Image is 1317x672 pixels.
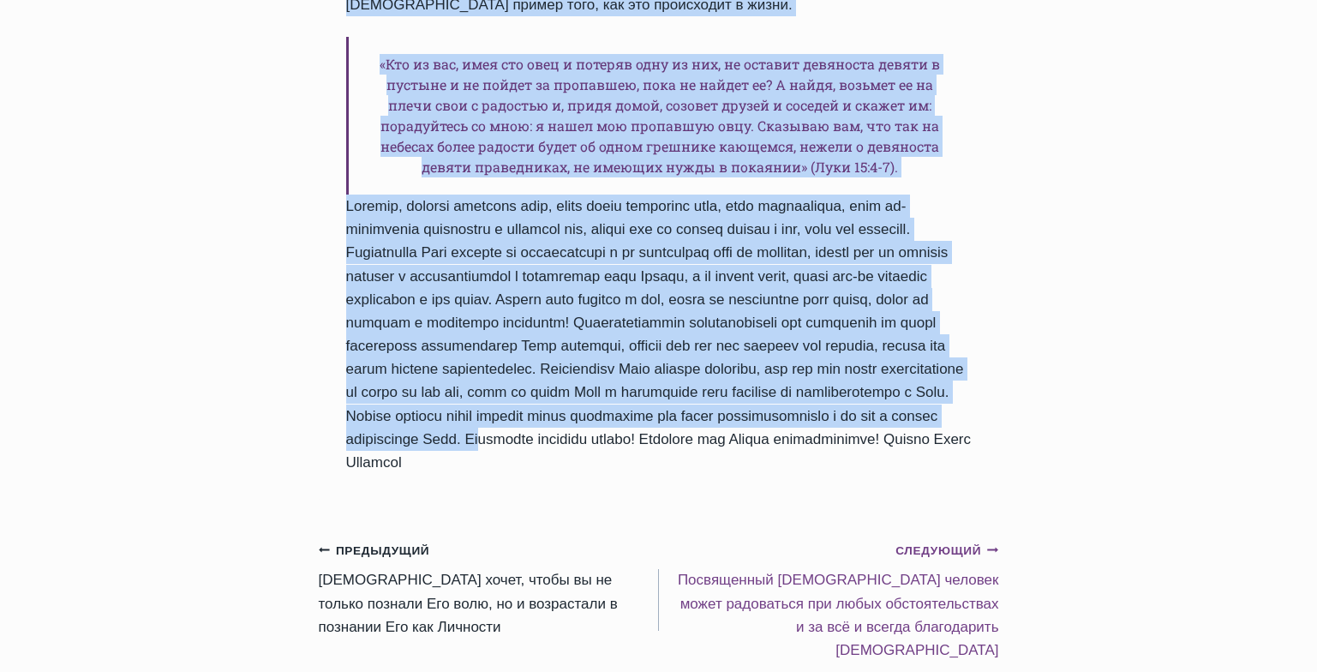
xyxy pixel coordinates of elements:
a: СледующийПосвященный [DEMOGRAPHIC_DATA] человек может радоваться при любых обстоятельствах и за в... [659,538,999,662]
nav: Записи [319,538,999,662]
h6: «Кто из вас, имея сто овец и потеряв одну из них, не оставит девяноста девяти в пустыне и не пойд... [346,37,972,195]
a: Предыдущий[DEMOGRAPHIC_DATA] хочет, чтобы вы не только познали Его волю, но и возрастали в познан... [319,538,659,639]
small: Следующий [895,542,998,561]
small: Предыдущий [319,542,430,561]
